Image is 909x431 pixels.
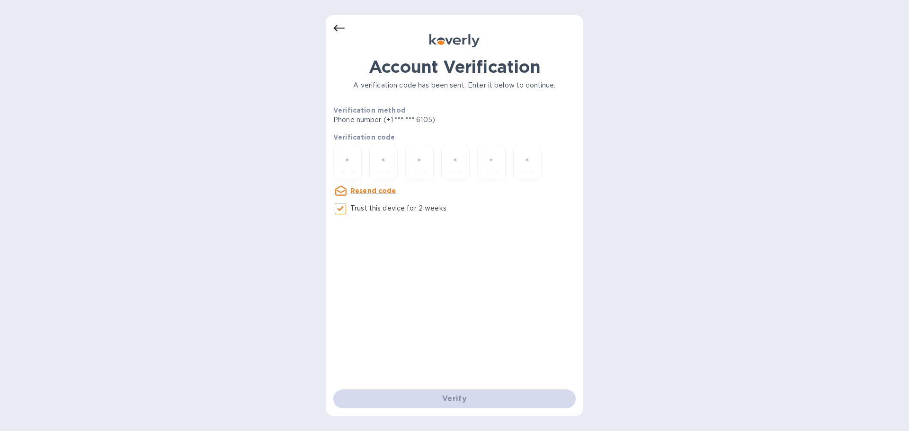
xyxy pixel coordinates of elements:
h1: Account Verification [333,57,576,77]
u: Resend code [350,187,396,194]
p: A verification code has been sent. Enter it below to continue. [333,80,576,90]
p: Verification code [333,132,576,142]
p: Trust this device for 2 weeks [350,203,446,213]
p: Phone number (+1 *** *** 6105) [333,115,508,125]
b: Verification method [333,106,406,114]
